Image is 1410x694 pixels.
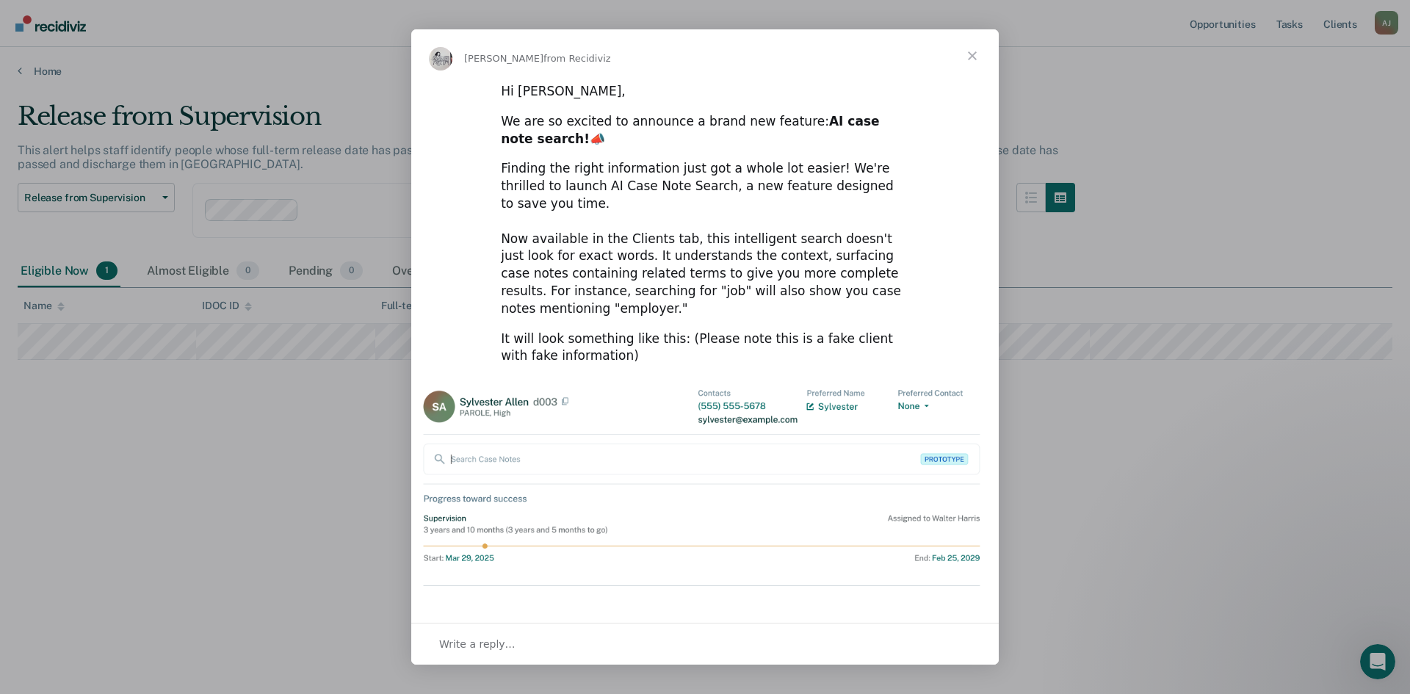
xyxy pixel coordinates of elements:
div: We are so excited to announce a brand new feature: 📣 [501,113,909,148]
img: Profile image for Kim [429,47,452,71]
div: Open conversation and reply [411,623,999,665]
span: Close [946,29,999,82]
span: Write a reply… [439,635,516,654]
div: Hi [PERSON_NAME], [501,83,909,101]
b: AI case note search! [501,114,879,146]
div: Finding the right information just got a whole lot easier! We're thrilled to launch AI Case Note ... [501,160,909,317]
div: It will look something like this: (Please note this is a fake client with fake information) [501,330,909,366]
span: [PERSON_NAME] [464,53,543,64]
span: from Recidiviz [543,53,611,64]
